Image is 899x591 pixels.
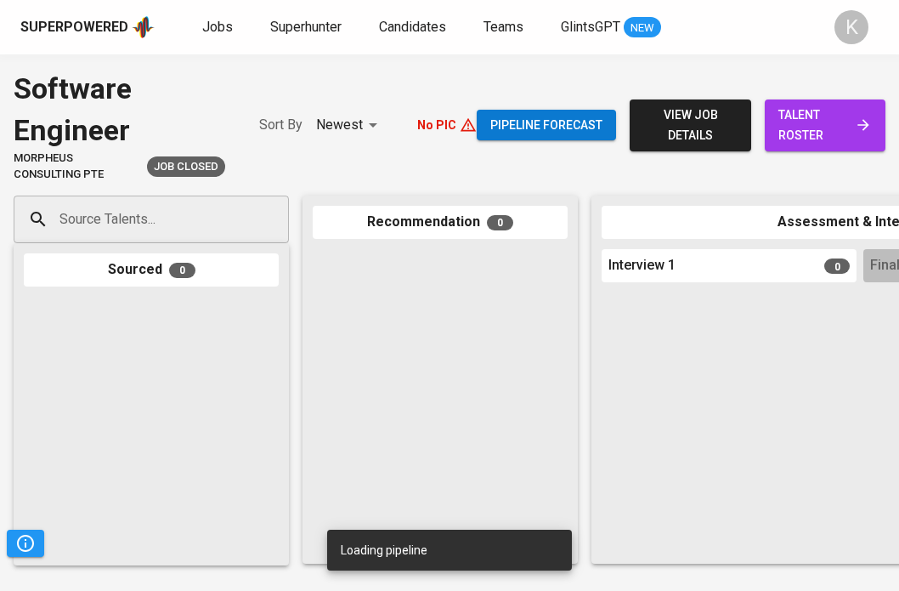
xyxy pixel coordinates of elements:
[490,115,602,136] span: Pipeline forecast
[132,14,155,40] img: app logo
[270,19,342,35] span: Superhunter
[316,115,363,135] p: Newest
[624,20,661,37] span: NEW
[487,215,513,230] span: 0
[313,206,568,239] div: Recommendation
[147,159,225,175] span: Job Closed
[824,259,850,274] span: 0
[20,14,155,40] a: Superpoweredapp logo
[765,99,885,151] a: talent roster
[834,10,868,44] div: K
[417,116,456,134] p: No PIC
[14,151,140,182] span: Morpheus Consulting Pte
[379,17,449,38] a: Candidates
[280,218,283,221] button: Open
[483,17,527,38] a: Teams
[483,19,523,35] span: Teams
[202,19,233,35] span: Jobs
[7,530,44,557] button: Pipeline Triggers
[270,17,345,38] a: Superhunter
[341,535,427,565] div: Loading pipeline
[379,19,446,35] span: Candidates
[20,18,128,37] div: Superpowered
[608,256,676,276] span: Interview 1
[14,68,225,151] div: Software Engineer
[316,110,383,141] div: Newest
[169,263,195,278] span: 0
[778,105,872,146] span: talent roster
[259,115,302,135] p: Sort By
[202,17,236,38] a: Jobs
[24,253,279,287] div: Sourced
[147,156,225,177] div: Job closure caused by changes in client hiring plans
[630,99,750,151] button: view job details
[643,105,737,146] span: view job details
[561,19,620,35] span: GlintsGPT
[561,17,661,38] a: GlintsGPT NEW
[477,110,616,141] button: Pipeline forecast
